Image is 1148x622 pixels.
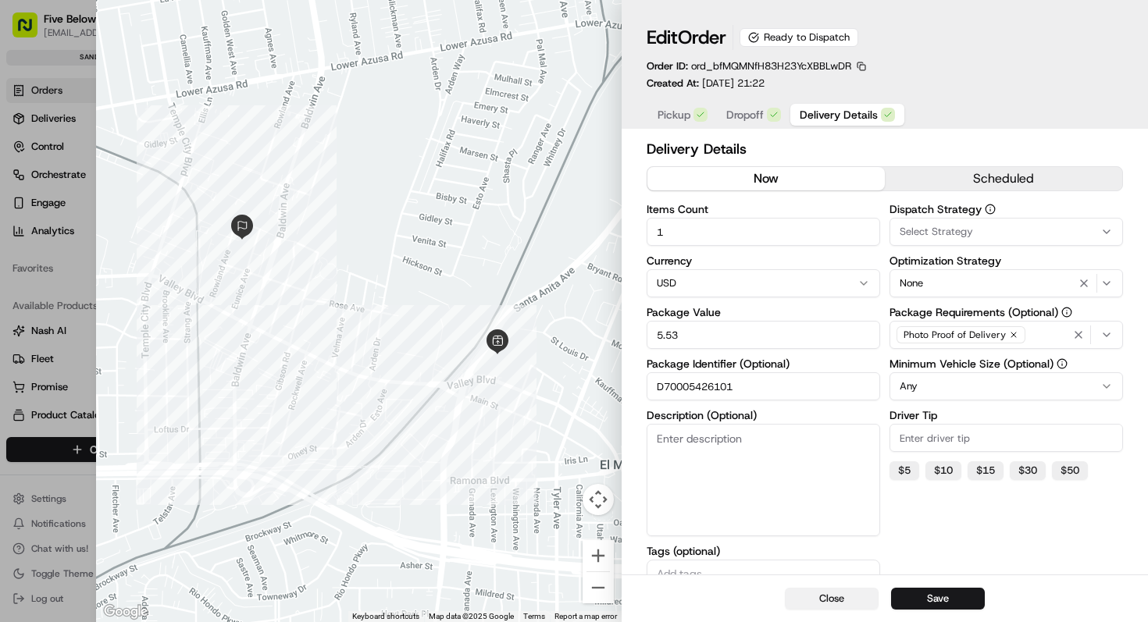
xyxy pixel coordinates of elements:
[100,602,152,622] a: Open this area in Google Maps (opens a new window)
[925,461,961,480] button: $10
[132,228,144,240] div: 💻
[554,612,617,620] a: Report a map error
[429,612,514,620] span: Map data ©2025 Google
[726,107,764,123] span: Dropoff
[647,255,880,266] label: Currency
[1061,307,1072,318] button: Package Requirements (Optional)
[266,154,284,172] button: Start new chat
[885,167,1122,190] button: scheduled
[891,588,985,610] button: Save
[985,204,996,215] button: Dispatch Strategy
[1010,461,1046,480] button: $30
[53,165,198,177] div: We're available if you need us!
[740,28,858,47] div: Ready to Dispatch
[890,424,1123,452] input: Enter driver tip
[148,226,251,242] span: API Documentation
[1052,461,1088,480] button: $50
[890,269,1123,297] button: None
[523,612,545,620] a: Terms (opens in new tab)
[31,226,119,242] span: Knowledge Base
[647,76,765,91] p: Created At:
[110,264,189,276] a: Powered byPylon
[647,204,880,215] label: Items Count
[53,149,256,165] div: Start new chat
[647,372,880,400] input: Enter package identifier
[968,461,1004,480] button: $15
[654,564,873,583] input: Add tags
[890,461,919,480] button: $5
[100,602,152,622] img: Google
[647,59,851,73] p: Order ID:
[900,276,923,290] span: None
[647,358,880,369] label: Package Identifier (Optional)
[890,358,1123,369] label: Minimum Vehicle Size (Optional)
[126,220,257,248] a: 💻API Documentation
[647,410,880,421] label: Description (Optional)
[647,167,885,190] button: now
[890,307,1123,318] label: Package Requirements (Optional)
[890,255,1123,266] label: Optimization Strategy
[900,225,973,239] span: Select Strategy
[647,138,1123,160] h2: Delivery Details
[1057,358,1068,369] button: Minimum Vehicle Size (Optional)
[352,611,419,622] button: Keyboard shortcuts
[647,546,880,556] label: Tags (optional)
[678,25,726,50] span: Order
[785,588,879,610] button: Close
[583,572,614,603] button: Zoom out
[16,16,47,47] img: Nash
[904,329,1006,341] span: Photo Proof of Delivery
[658,107,690,123] span: Pickup
[16,228,28,240] div: 📗
[647,321,880,349] input: Enter package value
[890,321,1123,349] button: Photo Proof of Delivery
[647,307,880,318] label: Package Value
[9,220,126,248] a: 📗Knowledge Base
[890,218,1123,246] button: Select Strategy
[800,107,878,123] span: Delivery Details
[647,218,880,246] input: Enter items count
[890,204,1123,215] label: Dispatch Strategy
[155,265,189,276] span: Pylon
[41,101,281,117] input: Got a question? Start typing here...
[583,484,614,515] button: Map camera controls
[647,25,726,50] h1: Edit
[16,149,44,177] img: 1736555255976-a54dd68f-1ca7-489b-9aae-adbdc363a1c4
[583,540,614,571] button: Zoom in
[16,62,284,87] p: Welcome 👋
[890,410,1123,421] label: Driver Tip
[702,76,765,90] span: [DATE] 21:22
[691,59,851,73] span: ord_bfMQMNfH83H23YcXBBLwDR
